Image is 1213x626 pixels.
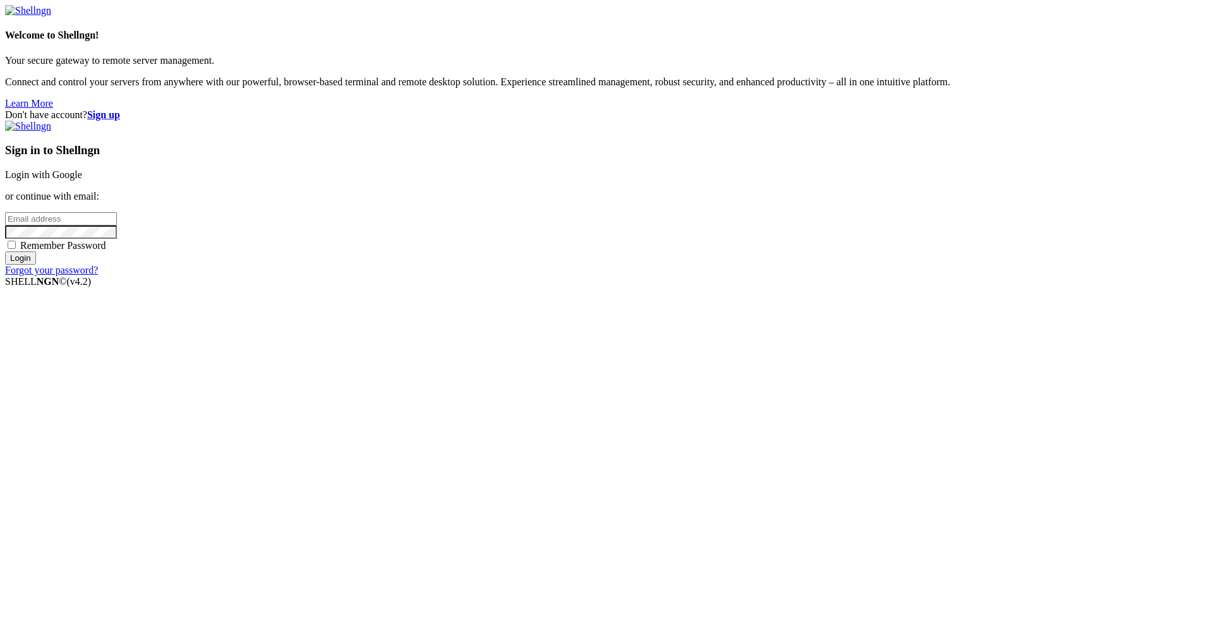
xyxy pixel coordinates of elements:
[87,109,120,120] a: Sign up
[37,276,59,287] b: NGN
[5,251,36,265] input: Login
[20,240,106,251] span: Remember Password
[5,143,1208,157] h3: Sign in to Shellngn
[5,212,117,226] input: Email address
[5,169,82,180] a: Login with Google
[5,5,51,16] img: Shellngn
[5,121,51,132] img: Shellngn
[8,241,16,249] input: Remember Password
[5,191,1208,202] p: or continue with email:
[5,276,91,287] span: SHELL ©
[5,30,1208,41] h4: Welcome to Shellngn!
[5,76,1208,88] p: Connect and control your servers from anywhere with our powerful, browser-based terminal and remo...
[5,55,1208,66] p: Your secure gateway to remote server management.
[5,109,1208,121] div: Don't have account?
[67,276,92,287] span: 4.2.0
[5,265,98,275] a: Forgot your password?
[5,98,53,109] a: Learn More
